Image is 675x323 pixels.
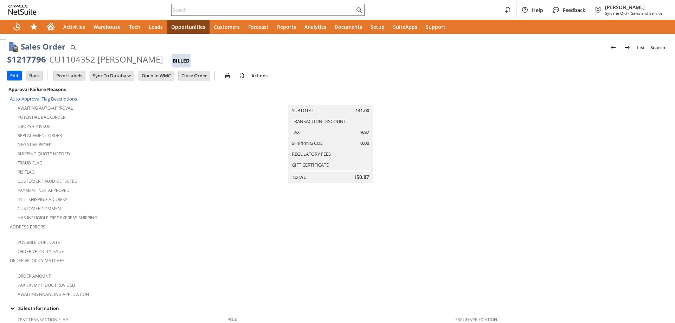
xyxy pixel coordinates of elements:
[172,54,191,67] div: Billed
[227,317,237,323] a: PO #
[7,71,21,80] input: Edit
[237,71,246,80] img: add-record.svg
[171,24,205,30] span: Opportunities
[42,20,59,34] a: Home
[300,20,330,34] a: Analytics
[167,20,210,34] a: Opportunities
[426,24,445,30] span: Support
[605,4,662,11] span: [PERSON_NAME]
[69,43,77,52] img: Quick Find
[21,41,65,52] h1: Sales Order
[214,24,240,30] span: Customers
[605,11,627,16] span: Sylvane Old
[563,7,585,13] span: Feedback
[129,24,140,30] span: Tech
[360,140,369,147] span: 0.00
[18,123,51,129] a: Dropship Issue
[18,239,60,245] a: Possible Duplicate
[244,20,273,34] a: Forecast
[90,71,134,80] input: Sync To Database
[94,24,121,30] span: Warehouse
[26,71,43,80] input: Back
[18,317,69,323] a: Test Transaction Flag
[139,71,174,80] input: Open In WMC
[7,304,668,313] td: Sales Information
[648,42,668,53] a: Search
[292,151,331,157] a: Regulatory Fees
[628,11,630,16] span: -
[354,174,369,181] span: 150.87
[18,105,73,111] a: Awaiting Auto-Approval
[18,160,43,166] a: Fraud Flag
[49,54,163,65] div: CU1104352 [PERSON_NAME]
[304,24,326,30] span: Analytics
[335,24,362,30] span: Documents
[18,169,35,175] a: RIS flag
[288,93,373,105] caption: Summary
[63,24,85,30] span: Activities
[292,174,306,180] a: Total
[8,5,37,15] svg: logo
[18,282,75,288] a: Tax Exempt. Doc Provided
[7,304,665,313] div: Sales Information
[455,317,497,323] a: Fraud Verification
[18,142,52,148] a: Negative Profit
[125,20,144,34] a: Tech
[277,24,296,30] span: Reports
[30,22,38,31] svg: Shortcuts
[393,24,417,30] span: SuiteApps
[89,20,125,34] a: Warehouse
[144,20,167,34] a: Leads
[18,273,51,279] a: Order Amount
[18,291,89,297] a: Awaiting Financing Application
[210,20,244,34] a: Customers
[623,43,631,52] img: Next
[18,215,97,221] a: Has Ineligible Free Express Shipping
[7,54,46,65] div: S1217796
[330,20,366,34] a: Documents
[59,20,89,34] a: Activities
[18,196,67,202] a: Intl. Shipping Address
[631,11,662,16] span: Sales and Service
[292,129,300,135] a: Tax
[532,7,543,13] span: Help
[292,140,325,146] a: Shipping Cost
[10,258,65,264] a: Order Velocity Matches
[292,107,314,114] a: Subtotal
[53,71,85,80] input: Print Labels
[172,6,355,14] input: Search
[18,206,63,212] a: Customer Comment
[223,71,232,80] img: print.svg
[292,118,346,124] a: Transaction Discount
[25,20,42,34] div: Shortcuts
[292,162,329,168] a: Gift Certificate
[18,178,78,184] a: Customer Fraud Detected
[248,24,269,30] span: Forecast
[10,224,45,230] a: Address Errors
[422,20,450,34] a: Support
[18,151,70,157] a: Shipping Quote Needed
[18,187,70,193] a: Payment not approved
[634,42,648,53] a: List
[18,114,65,120] a: Potential Backorder
[7,85,225,94] div: Approval Failure Reasons
[179,71,210,80] input: Close Order
[355,107,369,114] span: 141.00
[355,6,363,14] svg: Search
[273,20,300,34] a: Reports
[8,20,25,34] a: Recent Records
[18,248,64,254] a: Order Velocity Issue
[13,22,21,31] svg: Recent Records
[18,133,62,138] a: Replacement Order
[609,43,617,52] img: Previous
[46,22,55,31] svg: Home
[360,129,369,136] span: 9.87
[371,24,385,30] span: Setup
[10,96,77,102] a: Auto-Approval Flag Descriptions
[389,20,422,34] a: SuiteApps
[149,24,163,30] span: Leads
[366,20,389,34] a: Setup
[249,72,270,79] a: Actions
